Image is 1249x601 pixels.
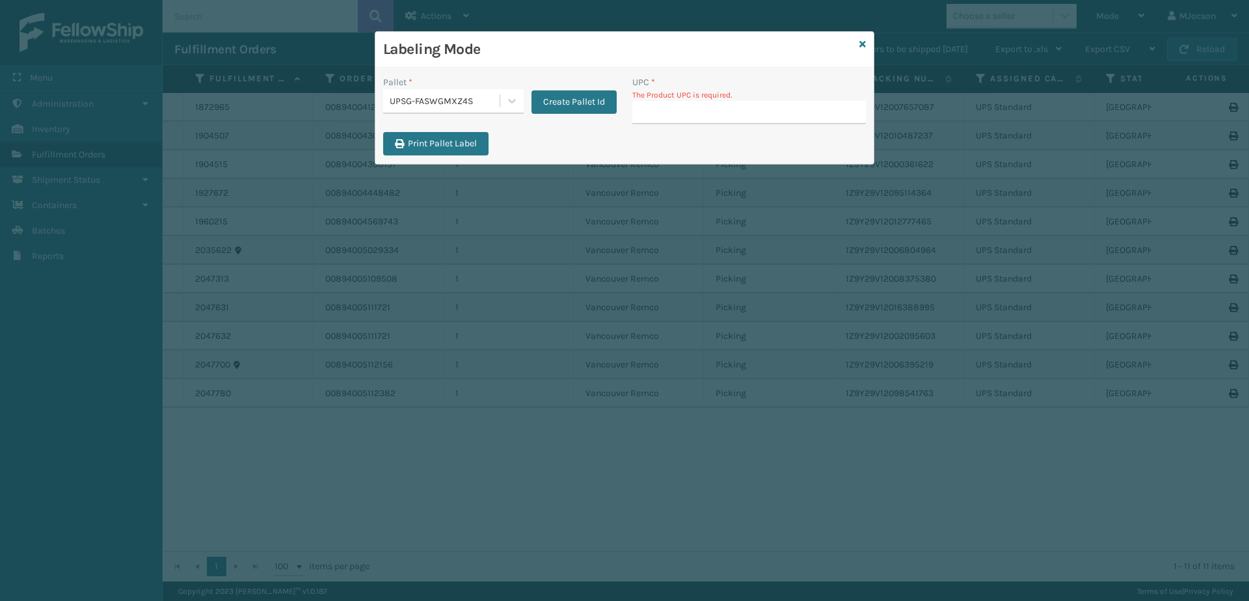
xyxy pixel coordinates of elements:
[632,75,655,89] label: UPC
[383,40,854,59] h3: Labeling Mode
[531,90,617,114] button: Create Pallet Id
[383,132,489,155] button: Print Pallet Label
[390,94,501,108] div: UPSG-FASWGMXZ4S
[632,89,866,101] p: The Product UPC is required.
[383,75,412,89] label: Pallet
